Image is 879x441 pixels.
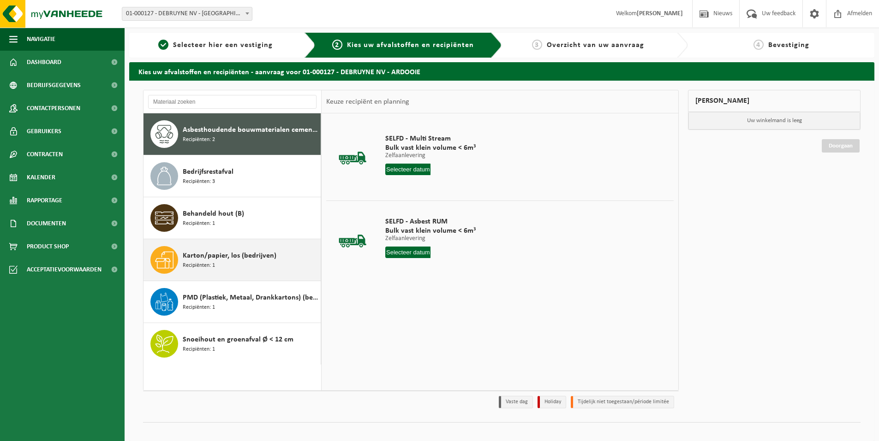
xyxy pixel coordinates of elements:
span: 2 [332,40,342,50]
li: Holiday [538,396,566,408]
span: Recipiënten: 1 [183,219,215,228]
span: Recipiënten: 1 [183,345,215,354]
span: 01-000127 - DEBRUYNE NV - ARDOOIE [122,7,252,20]
input: Materiaal zoeken [148,95,317,109]
span: Gebruikers [27,120,61,143]
div: Keuze recipiënt en planning [322,90,414,113]
span: 4 [753,40,764,50]
span: Product Shop [27,235,69,258]
span: Rapportage [27,189,62,212]
span: Behandeld hout (B) [183,208,244,219]
span: Kies uw afvalstoffen en recipiënten [347,41,474,49]
span: Bedrijfsrestafval [183,166,233,177]
span: Bulk vast klein volume < 6m³ [385,143,476,153]
a: Doorgaan [822,139,860,153]
span: SELFD - Multi Stream [385,134,476,143]
button: Behandeld hout (B) Recipiënten: 1 [144,197,321,239]
span: Contracten [27,143,63,166]
p: Zelfaanlevering [385,153,476,159]
span: Bevestiging [768,41,809,49]
input: Selecteer datum [385,247,431,258]
span: Documenten [27,212,66,235]
input: Selecteer datum [385,164,431,175]
span: 3 [532,40,542,50]
span: Acceptatievoorwaarden [27,258,102,281]
span: SELFD - Asbest RUM [385,217,476,226]
span: 01-000127 - DEBRUYNE NV - ARDOOIE [122,7,252,21]
span: Kalender [27,166,55,189]
button: Asbesthoudende bouwmaterialen cementgebonden (hechtgebonden) Recipiënten: 2 [144,113,321,155]
p: Zelfaanlevering [385,235,476,242]
span: 1 [158,40,168,50]
span: Contactpersonen [27,97,80,120]
span: Dashboard [27,51,61,74]
li: Tijdelijk niet toegestaan/période limitée [571,396,674,408]
span: Navigatie [27,28,55,51]
span: Bulk vast klein volume < 6m³ [385,226,476,235]
span: Overzicht van uw aanvraag [547,41,644,49]
span: Recipiënten: 2 [183,135,215,144]
div: [PERSON_NAME] [688,90,861,112]
span: Karton/papier, los (bedrijven) [183,250,276,261]
span: PMD (Plastiek, Metaal, Drankkartons) (bedrijven) [183,292,318,303]
span: Asbesthoudende bouwmaterialen cementgebonden (hechtgebonden) [183,124,318,135]
a: 1Selecteer hier een vestiging [134,40,297,51]
span: Recipiënten: 3 [183,177,215,186]
span: Bedrijfsgegevens [27,74,81,97]
strong: [PERSON_NAME] [637,10,683,17]
button: Snoeihout en groenafval Ø < 12 cm Recipiënten: 1 [144,323,321,365]
button: Bedrijfsrestafval Recipiënten: 3 [144,155,321,197]
button: PMD (Plastiek, Metaal, Drankkartons) (bedrijven) Recipiënten: 1 [144,281,321,323]
p: Uw winkelmand is leeg [688,112,860,129]
span: Recipiënten: 1 [183,303,215,312]
span: Recipiënten: 1 [183,261,215,270]
li: Vaste dag [499,396,533,408]
h2: Kies uw afvalstoffen en recipiënten - aanvraag voor 01-000127 - DEBRUYNE NV - ARDOOIE [129,62,874,80]
button: Karton/papier, los (bedrijven) Recipiënten: 1 [144,239,321,281]
span: Snoeihout en groenafval Ø < 12 cm [183,334,293,345]
span: Selecteer hier een vestiging [173,41,273,49]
